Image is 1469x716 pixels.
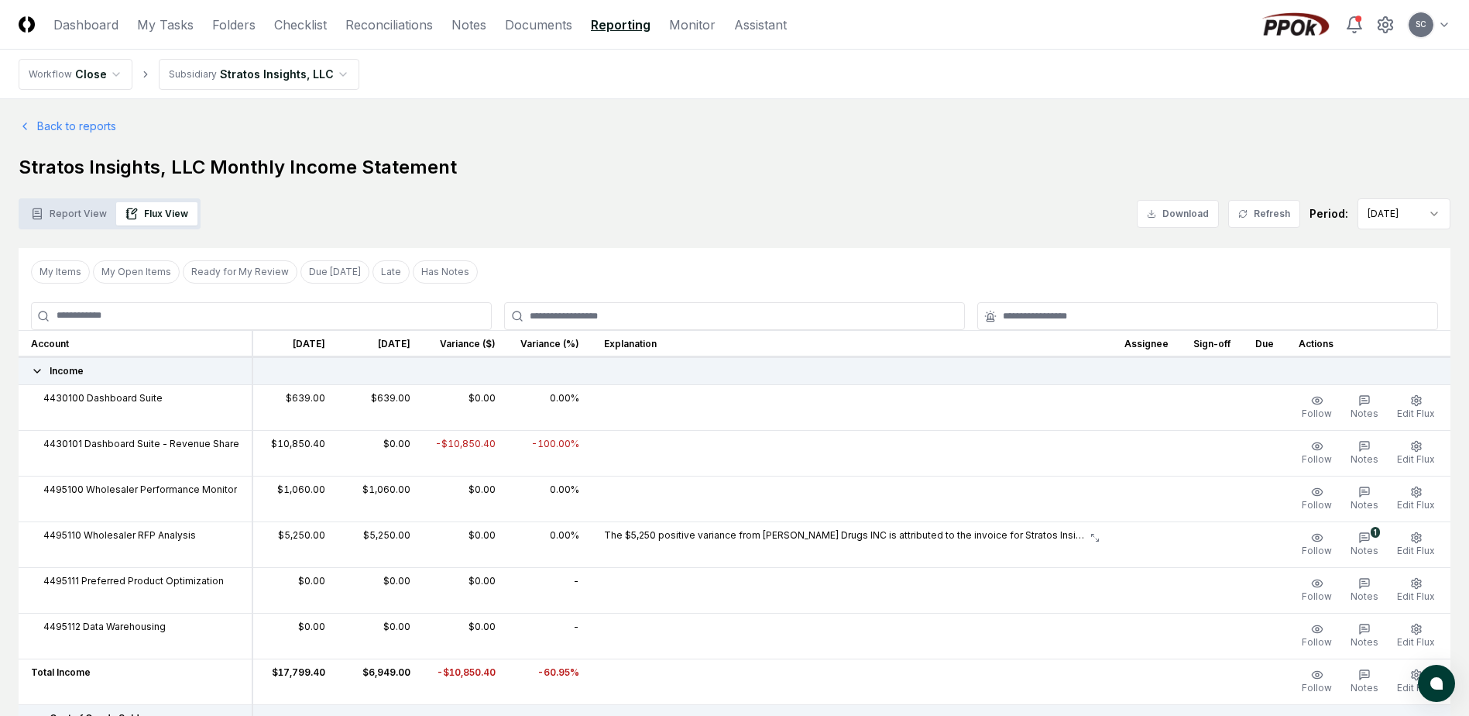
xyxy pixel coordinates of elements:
[1299,666,1335,698] button: Follow
[252,613,338,659] td: $0.00
[734,15,787,34] a: Assistant
[508,613,592,659] td: -
[93,260,180,284] button: My Open Items
[212,15,256,34] a: Folders
[1407,11,1435,39] button: SC
[1394,483,1438,515] button: Edit Flux
[1397,545,1435,556] span: Edit Flux
[413,260,478,284] button: Has Notes
[1394,620,1438,652] button: Edit Flux
[338,567,423,613] td: $0.00
[1347,620,1381,652] button: Notes
[604,528,1100,542] button: The $5,250 positive variance from [PERSON_NAME] Drugs INC is attributed to the invoice for Strato...
[1228,200,1300,228] button: Refresh
[508,430,592,476] td: -100.00%
[252,330,338,357] th: [DATE]
[1137,200,1219,228] button: Download
[423,522,508,567] td: $0.00
[1302,636,1332,648] span: Follow
[1302,545,1332,556] span: Follow
[423,613,508,659] td: $0.00
[1351,682,1378,694] span: Notes
[31,260,90,284] button: My Items
[1394,666,1438,698] button: Edit Flux
[338,430,423,476] td: $0.00
[592,330,1112,357] th: Explanation
[1351,499,1378,511] span: Notes
[1302,682,1332,694] span: Follow
[1394,528,1438,561] button: Edit Flux
[252,384,338,430] td: $639.00
[252,476,338,522] td: $1,060.00
[338,522,423,567] td: $5,250.00
[1347,483,1381,515] button: Notes
[1394,574,1438,607] button: Edit Flux
[1299,574,1335,607] button: Follow
[183,260,297,284] button: Ready for My Review
[1397,590,1435,602] span: Edit Flux
[1347,666,1381,698] button: Notes
[1394,437,1438,470] button: Edit Flux
[669,15,716,34] a: Monitor
[338,476,423,522] td: $1,060.00
[53,15,118,34] a: Dashboard
[345,15,433,34] a: Reconciliations
[252,567,338,613] td: $0.00
[1299,483,1335,515] button: Follow
[1416,19,1426,30] span: SC
[508,384,592,430] td: 0.00%
[604,528,1087,542] p: The $5,250 positive variance from [PERSON_NAME] Drugs INC is attributed to the invoice for Strato...
[252,430,338,476] td: $10,850.40
[43,437,239,451] span: 4430101 Dashboard Suite - Revenue Share
[274,15,327,34] a: Checklist
[1258,12,1333,37] img: PPOk logo
[1347,391,1381,424] button: Notes
[1397,499,1435,511] span: Edit Flux
[43,620,166,634] span: 4495112 Data Warehousing
[169,67,217,81] div: Subsidiary
[1243,330,1286,357] th: Due
[1299,391,1335,424] button: Follow
[1347,528,1381,561] button: 1Notes
[372,260,410,284] button: Late
[1309,205,1348,222] div: Period:
[508,522,592,567] td: 0.00%
[508,659,592,704] td: -60.95%
[423,659,508,704] td: -$10,850.40
[1299,620,1335,652] button: Follow
[1351,545,1378,556] span: Notes
[338,384,423,430] td: $639.00
[1351,636,1378,648] span: Notes
[1351,408,1378,419] span: Notes
[1397,408,1435,419] span: Edit Flux
[19,118,116,134] a: Back to reports
[29,67,72,81] div: Workflow
[508,567,592,613] td: -
[1351,590,1378,602] span: Notes
[1347,574,1381,607] button: Notes
[423,430,508,476] td: -$10,850.40
[508,330,592,357] th: Variance (%)
[1397,682,1435,694] span: Edit Flux
[1302,453,1332,465] span: Follow
[1112,330,1181,357] th: Assignee
[43,483,237,497] span: 4495100 Wholesaler Performance Monitor
[1347,437,1381,470] button: Notes
[423,330,508,357] th: Variance ($)
[1302,590,1332,602] span: Follow
[252,522,338,567] td: $5,250.00
[591,15,650,34] a: Reporting
[116,202,197,225] button: Flux View
[50,364,84,378] span: Income
[1299,528,1335,561] button: Follow
[19,16,35,33] img: Logo
[43,574,224,588] span: 4495111 Preferred Product Optimization
[338,613,423,659] td: $0.00
[43,391,163,405] span: 4430100 Dashboard Suite
[1286,330,1450,357] th: Actions
[1394,391,1438,424] button: Edit Flux
[19,155,1450,180] h1: Stratos Insights, LLC Monthly Income Statement
[338,659,423,704] td: $6,949.00
[31,666,91,680] span: Total Income
[451,15,486,34] a: Notes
